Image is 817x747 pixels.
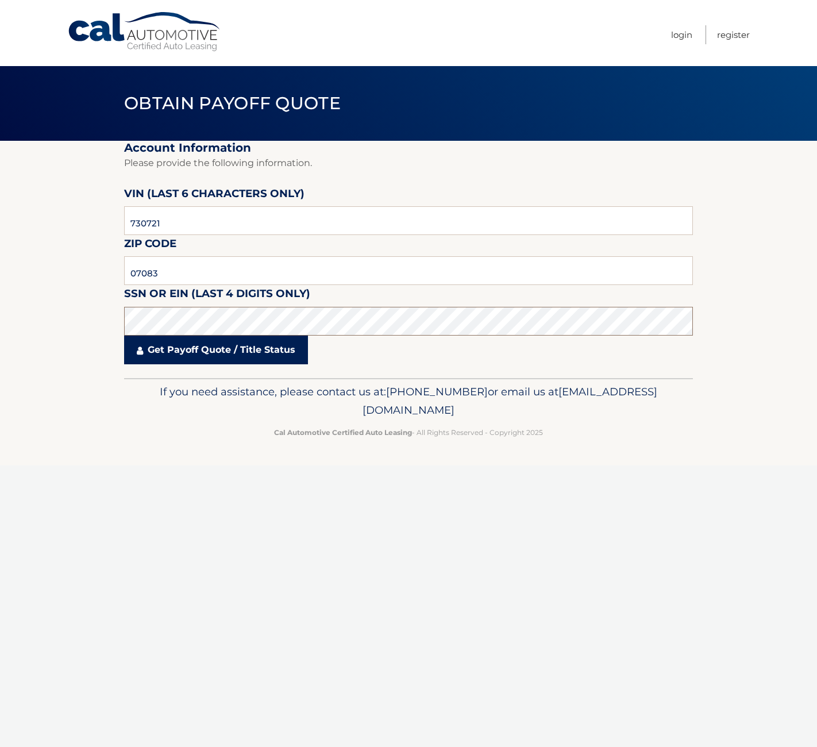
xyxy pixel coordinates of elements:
[132,383,685,419] p: If you need assistance, please contact us at: or email us at
[132,426,685,438] p: - All Rights Reserved - Copyright 2025
[124,141,693,155] h2: Account Information
[274,428,412,437] strong: Cal Automotive Certified Auto Leasing
[386,385,488,398] span: [PHONE_NUMBER]
[717,25,750,44] a: Register
[124,185,305,206] label: VIN (last 6 characters only)
[124,285,310,306] label: SSN or EIN (last 4 digits only)
[124,336,308,364] a: Get Payoff Quote / Title Status
[124,235,176,256] label: Zip Code
[671,25,692,44] a: Login
[124,155,693,171] p: Please provide the following information.
[124,93,341,114] span: Obtain Payoff Quote
[67,11,222,52] a: Cal Automotive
